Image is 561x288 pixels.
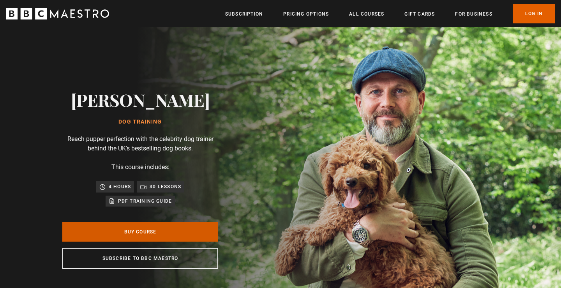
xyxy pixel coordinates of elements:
p: 30 lessons [150,183,181,191]
p: Reach pupper perfection with the celebrity dog trainer behind the UK's bestselling dog books. [62,134,218,153]
a: Subscription [225,10,263,18]
svg: BBC Maestro [6,8,109,19]
a: Subscribe to BBC Maestro [62,248,218,269]
p: This course includes: [111,163,169,172]
a: Pricing Options [283,10,329,18]
a: Gift Cards [404,10,435,18]
h1: Dog Training [71,119,210,125]
h2: [PERSON_NAME] [71,90,210,110]
p: PDF training guide [118,197,172,205]
a: All Courses [349,10,384,18]
p: 4 hours [109,183,131,191]
a: Log In [513,4,555,23]
a: For business [455,10,492,18]
a: Buy Course [62,222,218,242]
nav: Primary [225,4,555,23]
